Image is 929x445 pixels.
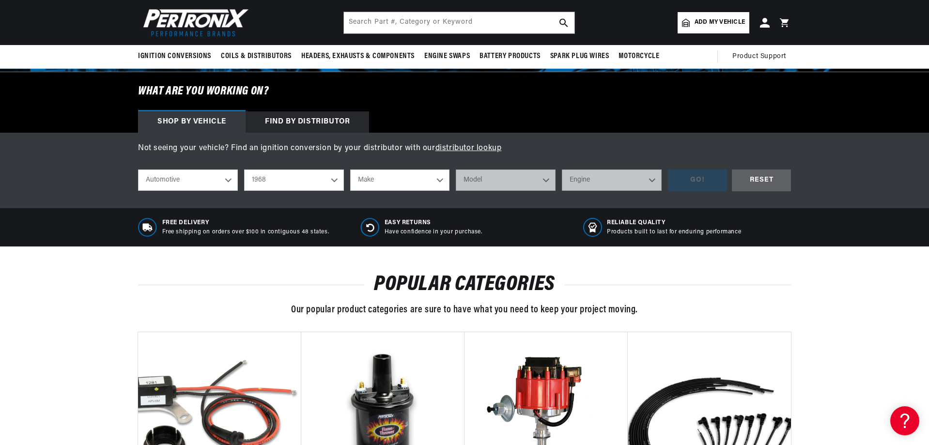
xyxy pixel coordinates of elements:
summary: Coils & Distributors [216,45,296,68]
span: Add my vehicle [695,18,745,27]
p: Products built to last for enduring performance [607,228,741,236]
select: Model [456,169,556,191]
span: Easy Returns [385,219,482,227]
select: Ride Type [138,169,238,191]
p: Free shipping on orders over $100 in contiguous 48 states. [162,228,329,236]
div: RESET [732,169,791,191]
input: Search Part #, Category or Keyword [344,12,574,33]
select: Year [244,169,344,191]
summary: Spark Plug Wires [545,45,614,68]
span: RELIABLE QUALITY [607,219,741,227]
span: Free Delivery [162,219,329,227]
h2: POPULAR CATEGORIES [138,276,791,294]
span: Our popular product categories are sure to have what you need to keep your project moving. [291,305,638,315]
span: Spark Plug Wires [550,51,609,61]
select: Engine [562,169,662,191]
summary: Headers, Exhausts & Components [296,45,419,68]
span: Engine Swaps [424,51,470,61]
h6: What are you working on? [114,72,815,111]
span: Coils & Distributors [221,51,292,61]
a: distributor lookup [435,144,502,152]
select: Make [350,169,450,191]
span: Motorcycle [619,51,659,61]
span: Product Support [732,51,786,62]
summary: Product Support [732,45,791,68]
p: Have confidence in your purchase. [385,228,482,236]
button: search button [553,12,574,33]
a: Add my vehicle [678,12,749,33]
p: Not seeing your vehicle? Find an ignition conversion by your distributor with our [138,142,791,155]
span: Battery Products [480,51,541,61]
summary: Battery Products [475,45,545,68]
div: Find by Distributor [246,111,369,133]
div: Shop by vehicle [138,111,246,133]
summary: Motorcycle [614,45,664,68]
summary: Engine Swaps [419,45,475,68]
img: Pertronix [138,6,249,39]
span: Ignition Conversions [138,51,211,61]
summary: Ignition Conversions [138,45,216,68]
span: Headers, Exhausts & Components [301,51,415,61]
